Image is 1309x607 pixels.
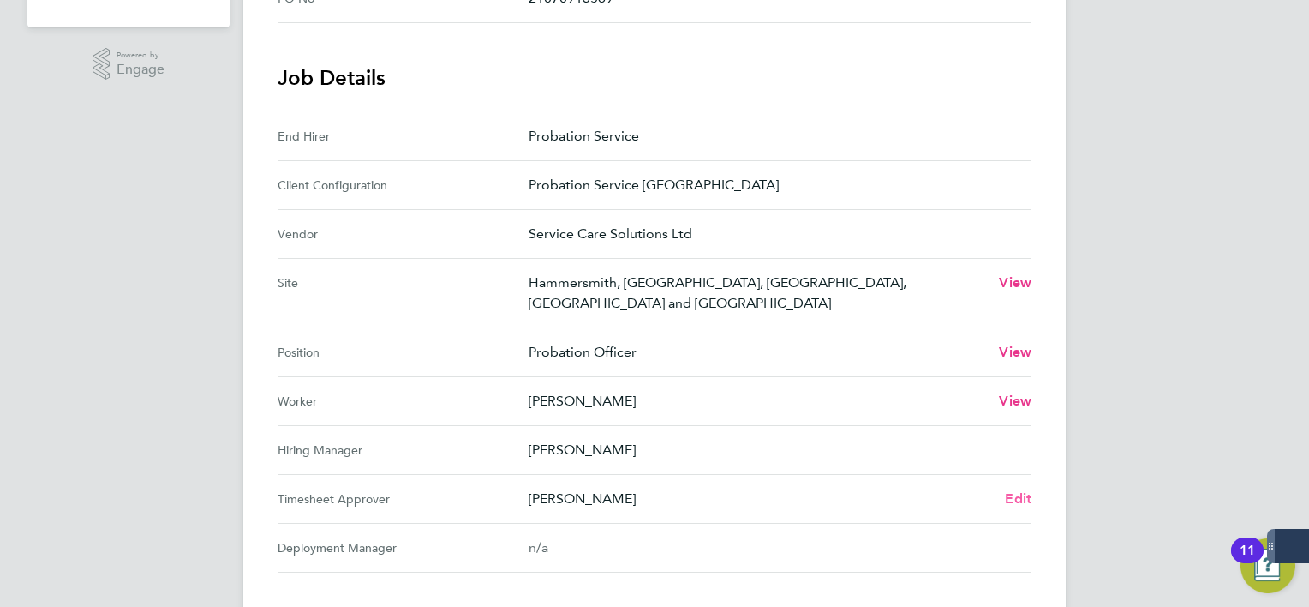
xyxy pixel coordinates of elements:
span: View [999,393,1031,409]
a: View [999,391,1031,412]
div: Deployment Manager [278,538,529,558]
a: Edit [1005,489,1031,509]
h3: Job Details [278,64,1031,92]
div: Client Configuration [278,175,529,195]
span: View [999,274,1031,291]
p: Service Care Solutions Ltd [529,224,1018,244]
div: Vendor [278,224,529,244]
p: Hammersmith, [GEOGRAPHIC_DATA], [GEOGRAPHIC_DATA], [GEOGRAPHIC_DATA] and [GEOGRAPHIC_DATA] [529,273,985,314]
p: Probation Service [529,126,1018,147]
p: Probation Service [GEOGRAPHIC_DATA] [529,175,1018,195]
p: Probation Officer [529,342,985,363]
div: End Hirer [278,126,529,147]
p: [PERSON_NAME] [529,440,1018,460]
a: View [999,273,1031,293]
div: Worker [278,391,529,412]
span: Engage [117,63,164,77]
div: 11 [1240,550,1255,573]
p: [PERSON_NAME] [529,391,985,412]
span: Edit [1005,490,1031,507]
span: View [999,344,1031,360]
a: View [999,342,1031,363]
p: [PERSON_NAME] [529,489,991,509]
div: Site [278,273,529,314]
div: Position [278,342,529,363]
button: Open Resource Center, 11 new notifications [1240,538,1295,593]
span: Powered by [117,48,164,63]
div: n/a [529,538,1004,558]
a: Powered byEngage [93,48,165,81]
div: Hiring Manager [278,440,529,460]
div: Timesheet Approver [278,489,529,509]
